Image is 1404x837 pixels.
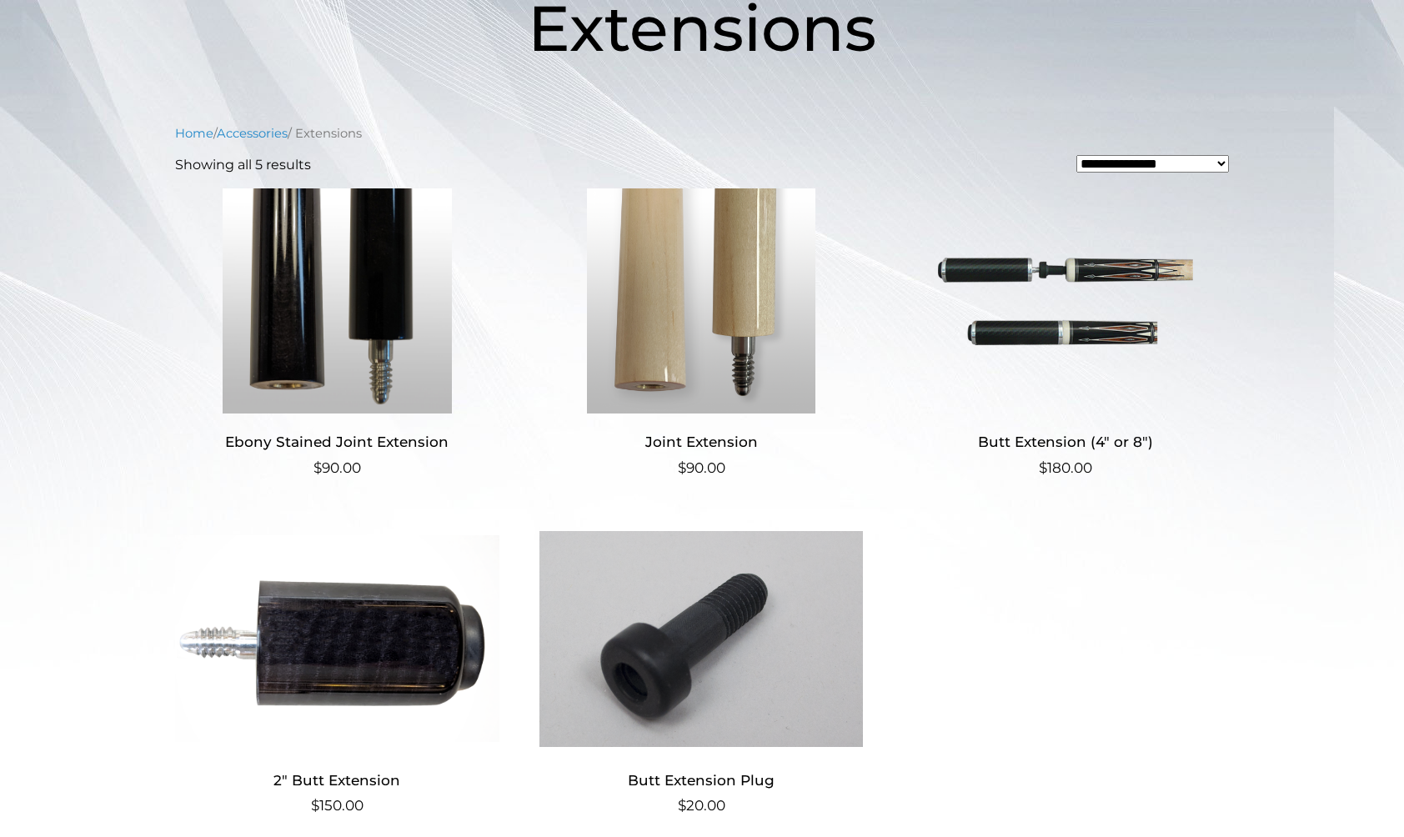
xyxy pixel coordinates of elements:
[175,427,499,458] h2: Ebony Stained Joint Extension
[903,427,1227,458] h2: Butt Extension (4″ or 8″)
[539,427,864,458] h2: Joint Extension
[539,526,864,751] img: Butt Extension Plug
[678,459,725,476] bdi: 90.00
[175,764,499,795] h2: 2″ Butt Extension
[539,188,864,479] a: Joint Extension $90.00
[175,155,311,175] p: Showing all 5 results
[175,124,1229,143] nav: Breadcrumb
[678,459,686,476] span: $
[175,188,499,413] img: Ebony Stained Joint Extension
[678,797,686,814] span: $
[539,764,864,795] h2: Butt Extension Plug
[311,797,364,814] bdi: 150.00
[175,526,499,751] img: 2" Butt Extension
[311,797,319,814] span: $
[313,459,322,476] span: $
[539,526,864,817] a: Butt Extension Plug $20.00
[539,188,864,413] img: Joint Extension
[1076,155,1229,173] select: Shop order
[175,188,499,479] a: Ebony Stained Joint Extension $90.00
[1039,459,1047,476] span: $
[175,126,213,141] a: Home
[903,188,1227,479] a: Butt Extension (4″ or 8″) $180.00
[1039,459,1092,476] bdi: 180.00
[678,797,725,814] bdi: 20.00
[903,188,1227,413] img: Butt Extension (4" or 8")
[175,526,499,817] a: 2″ Butt Extension $150.00
[217,126,288,141] a: Accessories
[313,459,361,476] bdi: 90.00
